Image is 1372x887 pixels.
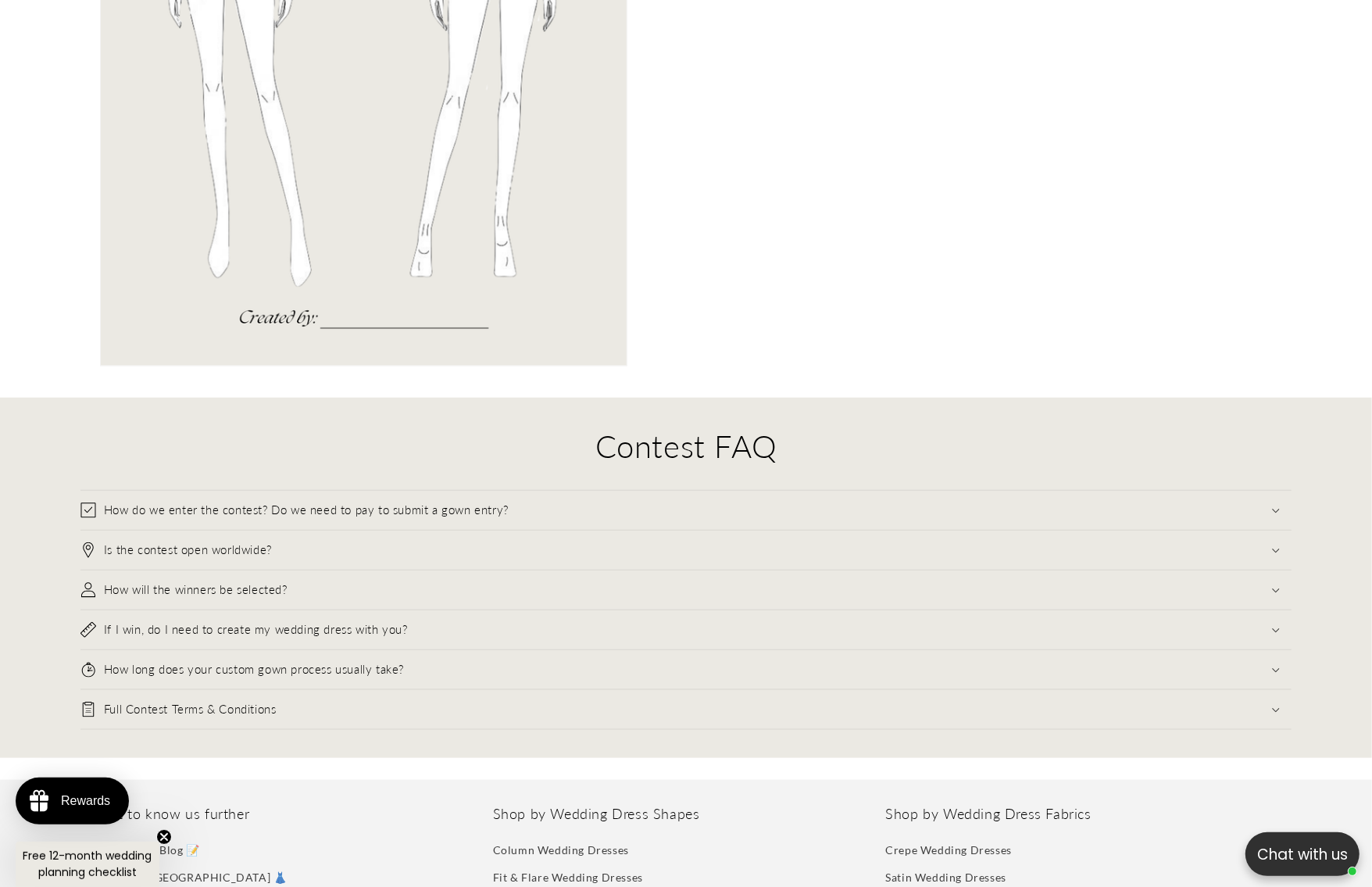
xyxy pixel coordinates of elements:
[80,610,1292,649] summary: If I win, do I need to create my wedding dress with you?
[80,531,1292,570] summary: Is the contest open worldwide?
[1245,843,1359,866] p: Chat with us
[104,662,404,678] h3: How long does your custom gown process usually take?
[80,690,1292,729] summary: Full Contest Terms & Conditions
[156,829,172,845] button: Close teaser
[23,848,152,880] span: Free 12-month wedding planning checklist
[104,503,509,518] h3: How do we enter the contest? Do we need to pay to submit a gown entry?
[1245,832,1359,876] button: Open chatbox
[100,805,487,823] h2: Get to know us further
[885,840,1012,864] a: Crepe Wedding Dresses
[104,622,408,638] h3: If I win, do I need to create my wedding dress with you?
[100,840,200,864] a: #BGBrides Blog 📝
[80,650,1292,689] summary: How long does your custom gown process usually take?
[493,805,880,823] h2: Shop by Wedding Dress Shapes
[104,702,277,717] h3: Full Contest Terms & Conditions
[80,570,1292,610] summary: How will the winners be selected?
[493,840,629,864] a: Column Wedding Dresses
[885,805,1272,823] h2: Shop by Wedding Dress Fabrics
[104,542,272,558] h3: Is the contest open worldwide?
[80,426,1292,467] h2: Contest FAQ
[80,491,1292,530] summary: How do we enter the contest? Do we need to pay to submit a gown entry?
[16,842,159,887] div: Free 12-month wedding planning checklistClose teaser
[61,794,110,808] div: Rewards
[104,582,288,598] h3: How will the winners be selected?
